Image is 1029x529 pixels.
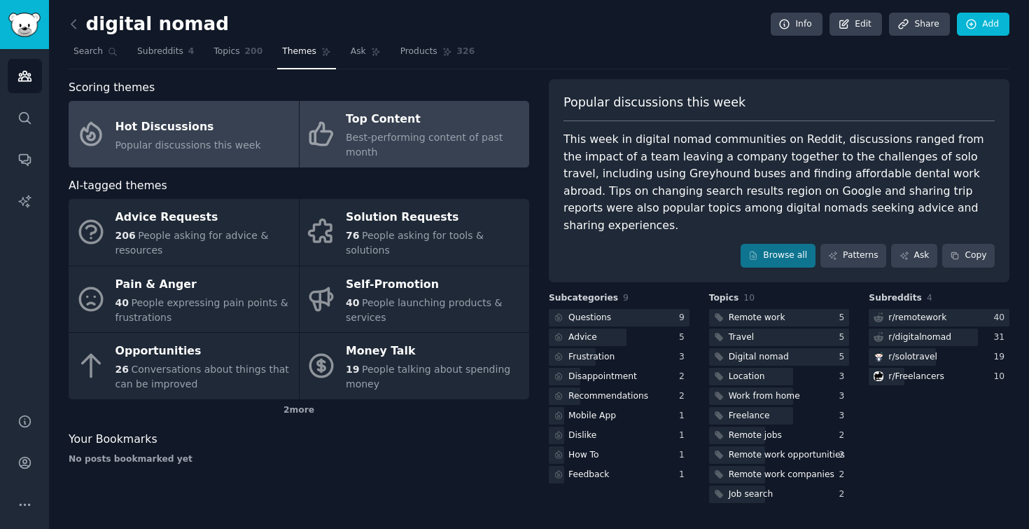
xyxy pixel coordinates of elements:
span: 26 [115,364,129,375]
span: Subreddits [869,292,922,305]
span: 200 [245,46,263,58]
div: 5 [839,351,850,364]
div: 10 [993,371,1009,383]
div: Freelance [729,410,770,422]
div: Solution Requests [346,207,522,229]
a: Themes [277,41,336,69]
div: No posts bookmarked yet [69,453,529,466]
div: Money Talk [346,341,522,363]
a: Dislike1 [549,427,689,444]
a: Money Talk19People talking about spending money [300,333,530,399]
div: Digital nomad [729,351,789,364]
a: Remote work companies2 [709,466,850,483]
h2: digital nomad [69,13,229,36]
div: Pain & Anger [115,273,292,296]
a: Info [771,13,822,36]
div: r/ digitalnomad [888,331,951,344]
div: Travel [729,331,754,344]
span: Products [400,46,437,58]
span: 19 [346,364,359,375]
div: 1 [679,449,689,462]
span: People talking about spending money [346,364,510,390]
div: 3 [839,410,850,422]
a: Ask [891,244,937,268]
span: Topics [709,292,739,305]
div: r/ Freelancers [888,371,944,383]
a: Feedback1 [549,466,689,483]
span: Themes [282,46,316,58]
div: 9 [679,312,689,324]
div: Disappointment [568,371,637,383]
a: Freelance3 [709,407,850,425]
div: Self-Promotion [346,273,522,296]
a: Mobile App1 [549,407,689,425]
span: 4 [927,293,932,303]
a: r/digitalnomad31 [869,329,1009,346]
span: People asking for tools & solutions [346,230,484,256]
a: Disappointment2 [549,368,689,385]
div: Feedback [568,469,609,481]
img: GummySearch logo [8,13,41,37]
span: Popular discussions this week [115,139,261,151]
div: r/ solotravel [888,351,937,364]
a: Work from home3 [709,387,850,405]
div: 2 more [69,399,529,422]
span: 206 [115,230,136,241]
span: Subcategories [549,292,618,305]
span: Subreddits [137,46,183,58]
div: r/ remotework [888,312,946,324]
div: Advice [568,331,597,344]
div: 2 [679,371,689,383]
a: Remote jobs2 [709,427,850,444]
div: 3 [839,390,850,403]
a: Freelancersr/Freelancers10 [869,368,1009,385]
div: Mobile App [568,410,616,422]
div: Remote jobs [729,430,782,442]
span: Scoring themes [69,79,155,97]
div: Job search [729,488,773,501]
span: Popular discussions this week [563,94,745,111]
img: solotravel [874,352,883,362]
a: Solution Requests76People asking for tools & solutions [300,199,530,266]
div: 5 [839,331,850,344]
div: 3 [679,351,689,364]
div: Dislike [568,430,596,442]
span: AI-tagged themes [69,177,167,195]
span: 4 [188,46,195,58]
span: 326 [457,46,475,58]
div: 1 [679,469,689,481]
a: Patterns [820,244,886,268]
div: 2 [839,488,850,501]
div: 1 [679,410,689,422]
span: 40 [346,297,359,308]
div: Remote work opportunities [729,449,845,462]
div: 5 [679,331,689,344]
a: Advice Requests206People asking for advice & resources [69,199,299,266]
span: Your Bookmarks [69,431,157,448]
a: Edit [829,13,882,36]
a: Products326 [395,41,479,69]
a: Topics200 [209,41,267,69]
span: Ask [351,46,366,58]
a: Advice5 [549,329,689,346]
a: Travel5 [709,329,850,346]
a: Remote work opportunities2 [709,446,850,464]
div: 19 [993,351,1009,364]
a: Ask [346,41,386,69]
div: 40 [993,312,1009,324]
div: Opportunities [115,341,292,363]
span: People launching products & services [346,297,502,323]
a: Remote work5 [709,309,850,327]
span: People expressing pain points & frustrations [115,297,288,323]
div: 2 [679,390,689,403]
div: 2 [839,449,850,462]
div: 5 [839,312,850,324]
a: Subreddits4 [132,41,199,69]
a: solotravelr/solotravel19 [869,348,1009,366]
span: Conversations about things that can be improved [115,364,289,390]
a: Frustration3 [549,348,689,366]
a: Share [889,13,949,36]
div: Recommendations [568,390,648,403]
span: Topics [213,46,239,58]
div: Frustration [568,351,615,364]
